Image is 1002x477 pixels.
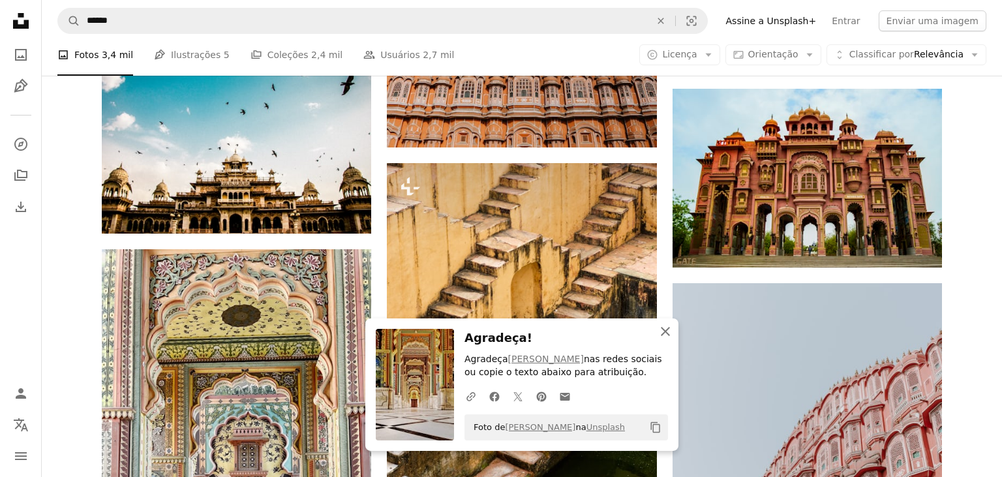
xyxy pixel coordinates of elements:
[250,34,343,76] a: Coleções 2,4 mil
[748,49,798,59] span: Orientação
[506,383,530,409] a: Compartilhar no Twitter
[8,8,34,37] a: Início — Unsplash
[8,162,34,189] a: Coleções
[464,329,668,348] h3: Agradeça!
[154,34,230,76] a: Ilustrações 5
[423,48,454,62] span: 2,7 mil
[824,10,868,31] a: Entrar
[673,172,942,184] a: edifício de concreto marrom durante o dia
[483,383,506,409] a: Compartilhar no Facebook
[553,383,577,409] a: Compartilhar por e-mail
[467,417,625,438] span: Foto de na
[645,416,667,439] button: Copiar para a área de transferência
[57,8,708,34] form: Pesquise conteúdo visual em todo o site
[8,380,34,407] a: Entrar / Cadastrar-se
[879,10,986,31] button: Enviar uma imagem
[662,49,697,59] span: Licença
[8,73,34,99] a: Ilustrações
[58,8,80,33] button: Pesquise na Unsplash
[102,53,371,234] img: Pássaros perto da catedral
[102,464,371,476] a: um grande edifício com uma porta e um piso frio
[673,89,942,268] img: edifício de concreto marrom durante o dia
[646,8,675,33] button: Limpar
[8,194,34,220] a: Histórico de downloads
[639,44,720,65] button: Licença
[464,353,668,379] p: Agradeça nas redes sociais ou copie o texto abaixo para atribuição.
[224,48,230,62] span: 5
[849,49,914,59] span: Classificar por
[849,48,964,61] span: Relevância
[8,42,34,68] a: Fotos
[508,354,584,364] a: [PERSON_NAME]
[102,137,371,149] a: Pássaros perto da catedral
[530,383,553,409] a: Compartilhar no Pinterest
[363,34,454,76] a: Usuários 2,7 mil
[311,48,342,62] span: 2,4 mil
[8,412,34,438] button: Idioma
[586,422,625,432] a: Unsplash
[718,10,825,31] a: Assine a Unsplash+
[8,131,34,157] a: Explorar
[505,422,575,432] a: [PERSON_NAME]
[827,44,986,65] button: Classificar porRelevância
[676,8,707,33] button: Pesquisa visual
[8,443,34,469] button: Menu
[725,44,821,65] button: Orientação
